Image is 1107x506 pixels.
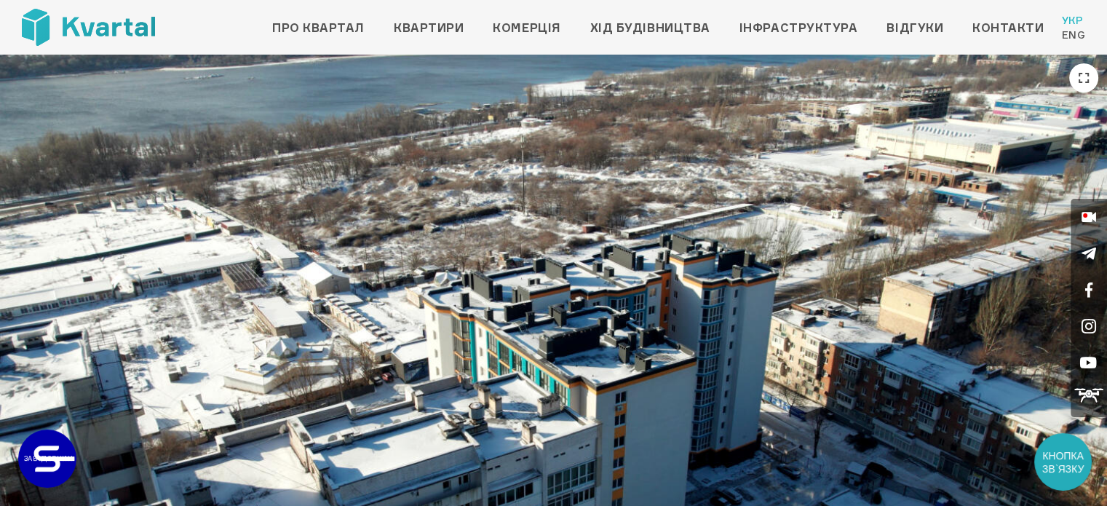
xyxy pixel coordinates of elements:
[1036,435,1090,489] div: КНОПКА ЗВ`ЯЗКУ
[493,19,560,36] a: Комерція
[22,9,155,46] img: Kvartal
[24,454,73,462] text: ЗАБУДОВНИК
[739,19,858,36] a: Інфраструктура
[272,19,365,36] a: Про квартал
[972,19,1044,36] a: Контакти
[590,19,710,36] a: Хід будівництва
[1061,13,1085,28] a: Укр
[394,19,464,36] a: Квартири
[18,430,76,488] a: ЗАБУДОВНИК
[886,19,943,36] a: Відгуки
[1061,28,1085,42] a: Eng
